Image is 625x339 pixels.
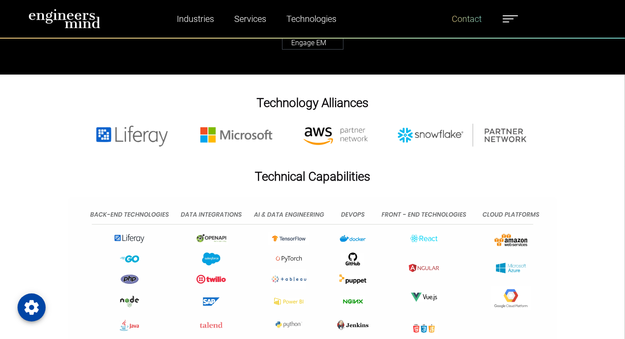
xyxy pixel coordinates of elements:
[282,36,343,50] a: Engage EM
[78,124,547,147] img: logos
[173,9,218,29] a: Industries
[231,9,270,29] a: Services
[29,9,101,29] img: logo
[448,9,485,29] a: Contact
[283,9,340,29] a: Technologies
